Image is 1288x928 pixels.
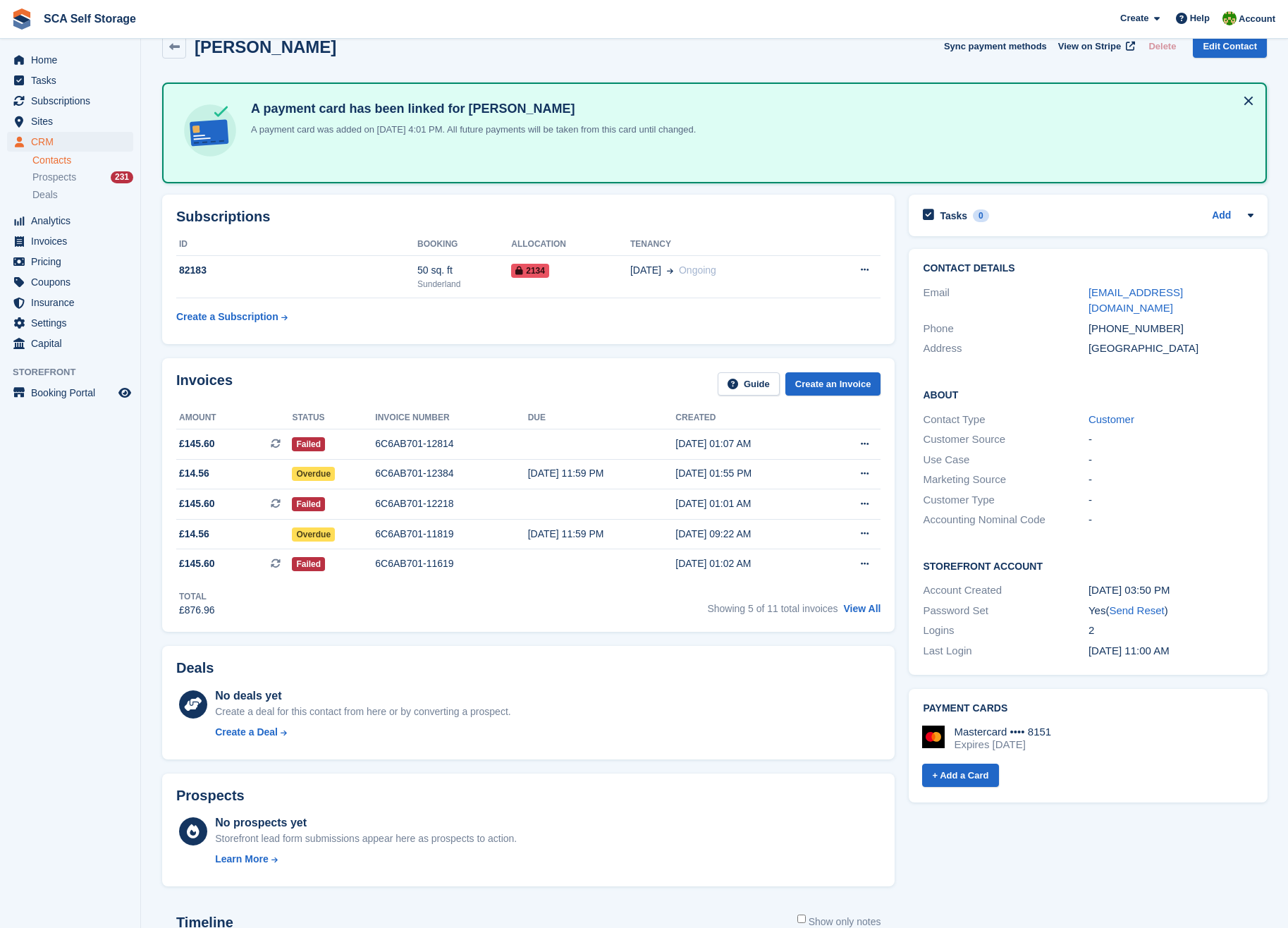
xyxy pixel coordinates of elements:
[922,726,945,748] img: Mastercard Logo
[176,263,417,278] div: 82183
[31,272,116,292] span: Coupons
[1143,35,1182,58] button: Delete
[7,111,133,131] a: menu
[179,603,215,618] div: £876.96
[923,341,1088,357] div: Address
[292,497,325,511] span: Failed
[31,111,116,131] span: Sites
[923,452,1088,468] div: Use Case
[1088,341,1253,357] div: [GEOGRAPHIC_DATA]
[1193,35,1267,58] a: Edit Contact
[1088,452,1253,468] div: -
[923,472,1088,488] div: Marketing Source
[32,171,76,184] span: Prospects
[675,527,823,542] div: [DATE] 09:22 AM
[7,272,133,292] a: menu
[923,558,1253,573] h2: Storefront Account
[32,188,58,202] span: Deals
[7,334,133,353] a: menu
[179,590,215,603] div: Total
[176,660,214,676] h2: Deals
[38,7,142,30] a: SCA Self Storage
[1088,286,1183,315] a: [EMAIL_ADDRESS][DOMAIN_NAME]
[245,101,696,117] h4: A payment card has been linked for [PERSON_NAME]
[7,91,133,111] a: menu
[923,412,1088,428] div: Contact Type
[375,466,527,481] div: 6C6AB701-12384
[179,436,215,451] span: £145.60
[7,71,133,90] a: menu
[179,556,215,571] span: £145.60
[13,365,140,379] span: Storefront
[417,233,511,256] th: Booking
[31,231,116,251] span: Invoices
[375,496,527,511] div: 6C6AB701-12218
[176,209,881,225] h2: Subscriptions
[785,372,881,396] a: Create an Invoice
[1088,432,1253,448] div: -
[176,372,233,396] h2: Invoices
[32,154,133,167] a: Contacts
[511,233,630,256] th: Allocation
[180,101,240,160] img: card-linked-ebf98d0992dc2aeb22e95c0e3c79077019eb2392cfd83c6a337811c24bc77127.svg
[7,383,133,403] a: menu
[528,527,676,542] div: [DATE] 11:59 PM
[923,582,1088,599] div: Account Created
[292,407,375,429] th: Status
[111,171,133,183] div: 231
[844,603,881,614] a: View All
[1088,603,1253,619] div: Yes
[944,35,1047,58] button: Sync payment methods
[923,643,1088,659] div: Last Login
[1239,12,1275,26] span: Account
[179,466,209,481] span: £14.56
[31,383,116,403] span: Booking Portal
[675,436,823,451] div: [DATE] 01:07 AM
[1109,604,1164,616] a: Send Reset
[292,557,325,571] span: Failed
[1053,35,1138,58] a: View on Stripe
[417,263,511,278] div: 50 sq. ft
[923,703,1253,714] h2: Payment cards
[675,496,823,511] div: [DATE] 01:01 AM
[11,8,32,30] img: stora-icon-8386f47178a22dfd0bd8f6a31ec36ba5ce8667c1dd55bd0f319d3a0aa187defe.svg
[179,527,209,542] span: £14.56
[679,264,716,276] span: Ongoing
[31,252,116,271] span: Pricing
[7,132,133,152] a: menu
[292,527,335,542] span: Overdue
[31,313,116,333] span: Settings
[7,313,133,333] a: menu
[215,831,517,846] div: Storefront lead form submissions appear here as prospects to action.
[215,852,268,867] div: Learn More
[923,432,1088,448] div: Customer Source
[923,321,1088,337] div: Phone
[375,407,527,429] th: Invoice number
[215,852,517,867] a: Learn More
[1088,472,1253,488] div: -
[176,310,278,324] div: Create a Subscription
[1120,11,1148,25] span: Create
[923,603,1088,619] div: Password Set
[375,436,527,451] div: 6C6AB701-12814
[954,738,1051,751] div: Expires [DATE]
[675,407,823,429] th: Created
[1088,582,1253,599] div: [DATE] 03:50 PM
[1190,11,1210,25] span: Help
[1088,512,1253,528] div: -
[1212,208,1231,224] a: Add
[7,252,133,271] a: menu
[116,384,133,401] a: Preview store
[245,123,696,137] p: A payment card was added on [DATE] 4:01 PM. All future payments will be taken from this card unti...
[528,407,676,429] th: Due
[707,603,838,614] span: Showing 5 of 11 total invoices
[7,50,133,70] a: menu
[215,814,517,831] div: No prospects yet
[923,623,1088,639] div: Logins
[973,209,989,222] div: 0
[176,788,245,804] h2: Prospects
[1088,623,1253,639] div: 2
[1088,321,1253,337] div: [PHONE_NUMBER]
[31,293,116,312] span: Insurance
[630,233,817,256] th: Tenancy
